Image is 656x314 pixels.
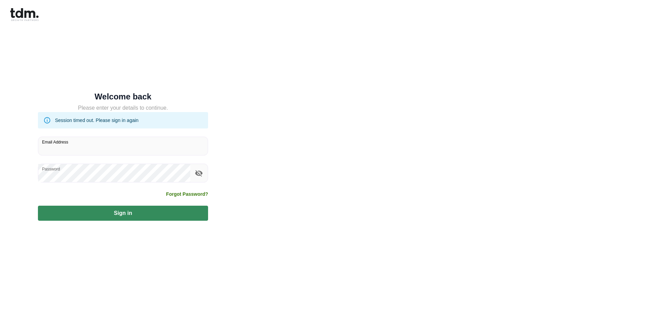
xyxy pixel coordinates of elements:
[38,206,208,221] button: Sign in
[42,166,60,172] label: Password
[55,114,138,126] div: Session timed out. Please sign in again
[193,167,205,179] button: toggle password visibility
[42,139,68,145] label: Email Address
[38,93,208,100] h5: Welcome back
[166,191,208,197] a: Forgot Password?
[38,104,208,112] h5: Please enter your details to continue.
